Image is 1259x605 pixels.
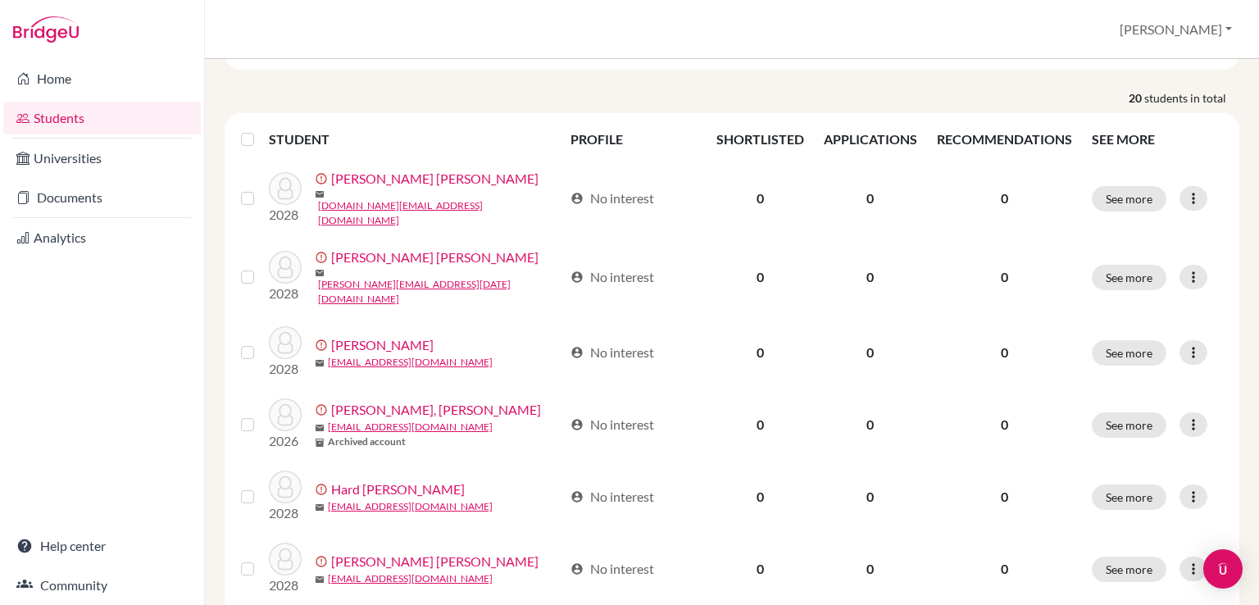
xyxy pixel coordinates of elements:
[570,267,654,287] div: No interest
[814,159,927,238] td: 0
[3,569,201,602] a: Community
[1082,120,1233,159] th: SEE MORE
[269,431,302,451] p: 2026
[331,248,539,267] a: [PERSON_NAME] [PERSON_NAME]
[570,418,584,431] span: account_circle
[318,198,562,228] a: [DOMAIN_NAME][EMAIL_ADDRESS][DOMAIN_NAME]
[927,120,1082,159] th: RECOMMENDATIONS
[707,461,814,533] td: 0
[331,480,465,499] a: Hard [PERSON_NAME]
[315,172,331,185] span: error_outline
[315,251,331,264] span: error_outline
[707,533,814,605] td: 0
[814,461,927,533] td: 0
[315,189,325,199] span: mail
[328,420,493,434] a: [EMAIL_ADDRESS][DOMAIN_NAME]
[3,221,201,254] a: Analytics
[814,316,927,389] td: 0
[570,189,654,208] div: No interest
[315,503,325,512] span: mail
[707,238,814,316] td: 0
[269,398,302,431] img: Chacón Quesada, Sebastián Antonio
[570,346,584,359] span: account_circle
[1092,265,1166,290] button: See more
[1144,89,1239,107] span: students in total
[13,16,79,43] img: Bridge-U
[1092,557,1166,582] button: See more
[707,120,814,159] th: SHORTLISTED
[937,343,1072,362] p: 0
[570,343,654,362] div: No interest
[269,251,302,284] img: Carnevale Vega, Anthony
[1092,412,1166,438] button: See more
[937,559,1072,579] p: 0
[3,102,201,134] a: Students
[570,562,584,575] span: account_circle
[814,120,927,159] th: APPLICATIONS
[570,487,654,507] div: No interest
[331,335,434,355] a: [PERSON_NAME]
[707,159,814,238] td: 0
[315,483,331,496] span: error_outline
[315,438,325,448] span: inventory_2
[269,205,302,225] p: 2028
[331,400,541,420] a: [PERSON_NAME], [PERSON_NAME]
[269,575,302,595] p: 2028
[315,423,325,433] span: mail
[269,503,302,523] p: 2028
[269,471,302,503] img: Hard Rodríguez, Ethan Leroy
[328,434,406,449] b: Archived account
[269,284,302,303] p: 2028
[814,238,927,316] td: 0
[315,268,325,278] span: mail
[318,277,562,307] a: [PERSON_NAME][EMAIL_ADDRESS][DATE][DOMAIN_NAME]
[1092,340,1166,366] button: See more
[3,181,201,214] a: Documents
[814,533,927,605] td: 0
[937,189,1072,208] p: 0
[707,316,814,389] td: 0
[1203,549,1243,589] div: Open Intercom Messenger
[570,490,584,503] span: account_circle
[269,172,302,205] img: Barrantes Zeledón, Johnny
[570,192,584,205] span: account_circle
[328,571,493,586] a: [EMAIL_ADDRESS][DOMAIN_NAME]
[1092,484,1166,510] button: See more
[3,142,201,175] a: Universities
[937,487,1072,507] p: 0
[269,359,302,379] p: 2028
[315,339,331,352] span: error_outline
[3,530,201,562] a: Help center
[1112,14,1239,45] button: [PERSON_NAME]
[269,326,302,359] img: Cassiois Gabourel, Daniel
[570,271,584,284] span: account_circle
[315,575,325,585] span: mail
[3,62,201,95] a: Home
[331,169,539,189] a: [PERSON_NAME] [PERSON_NAME]
[570,559,654,579] div: No interest
[561,120,707,159] th: PROFILE
[1092,186,1166,212] button: See more
[269,120,560,159] th: STUDENT
[315,403,331,416] span: error_outline
[331,552,539,571] a: [PERSON_NAME] [PERSON_NAME]
[269,543,302,575] img: Hernández Viera, Verónica
[1129,89,1144,107] strong: 20
[707,389,814,461] td: 0
[814,389,927,461] td: 0
[315,555,331,568] span: error_outline
[937,415,1072,434] p: 0
[315,358,325,368] span: mail
[570,415,654,434] div: No interest
[328,355,493,370] a: [EMAIL_ADDRESS][DOMAIN_NAME]
[937,267,1072,287] p: 0
[328,499,493,514] a: [EMAIL_ADDRESS][DOMAIN_NAME]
